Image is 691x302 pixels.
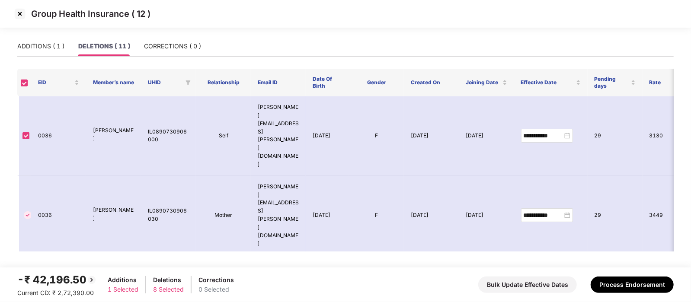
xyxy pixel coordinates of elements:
[144,41,201,51] div: CORRECTIONS ( 0 )
[521,79,574,86] span: Effective Date
[13,7,27,21] img: svg+xml;base64,PHN2ZyBpZD0iQ3Jvc3MtMzJ4MzIiIHhtbG5zPSJodHRwOi8vd3d3LnczLm9yZy8yMDAwL3N2ZyIgd2lkdG...
[141,96,196,176] td: IL0890730906000
[196,96,251,176] td: Self
[186,80,191,85] span: filter
[478,277,577,293] button: Bulk Update Effective Dates
[404,96,459,176] td: [DATE]
[595,76,629,89] span: Pending days
[31,69,86,96] th: EID
[251,69,306,96] th: Email ID
[459,96,514,176] td: [DATE]
[108,285,138,294] div: 1 Selected
[17,272,97,288] div: -₹ 42,196.50
[31,96,86,176] td: 0036
[588,69,643,96] th: Pending days
[459,176,514,255] td: [DATE]
[31,176,86,255] td: 0036
[588,96,643,176] td: 29
[588,176,643,255] td: 29
[198,275,234,285] div: Corrections
[466,79,501,86] span: Joining Date
[196,176,251,255] td: Mother
[591,277,674,293] button: Process Endorsement
[141,176,196,255] td: IL0890730906030
[17,289,94,296] span: Current CD: ₹ 2,72,390.00
[22,210,33,220] img: svg+xml;base64,PHN2ZyBpZD0iVGljay0zMngzMiIgeG1sbnM9Imh0dHA6Ly93d3cudzMub3JnLzIwMDAvc3ZnIiB3aWR0aD...
[148,79,182,86] span: UHID
[38,79,73,86] span: EID
[196,69,251,96] th: Relationship
[31,9,150,19] p: Group Health Insurance ( 12 )
[349,176,404,255] td: F
[306,69,349,96] th: Date Of Birth
[86,69,141,96] th: Member’s name
[514,69,588,96] th: Effective Date
[251,176,306,255] td: [PERSON_NAME][EMAIL_ADDRESS][PERSON_NAME][DOMAIN_NAME]
[198,285,234,294] div: 0 Selected
[93,127,134,143] p: [PERSON_NAME]
[349,69,404,96] th: Gender
[153,285,184,294] div: 8 Selected
[404,176,459,255] td: [DATE]
[78,41,130,51] div: DELETIONS ( 11 )
[459,69,514,96] th: Joining Date
[184,77,192,88] span: filter
[86,275,97,285] img: svg+xml;base64,PHN2ZyBpZD0iQmFjay0yMHgyMCIgeG1sbnM9Imh0dHA6Ly93d3cudzMub3JnLzIwMDAvc3ZnIiB3aWR0aD...
[306,176,349,255] td: [DATE]
[306,96,349,176] td: [DATE]
[93,206,134,223] p: [PERSON_NAME]
[251,96,306,176] td: [PERSON_NAME][EMAIL_ADDRESS][PERSON_NAME][DOMAIN_NAME]
[404,69,459,96] th: Created On
[349,96,404,176] td: F
[153,275,184,285] div: Deletions
[108,275,138,285] div: Additions
[17,41,64,51] div: ADDITIONS ( 1 )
